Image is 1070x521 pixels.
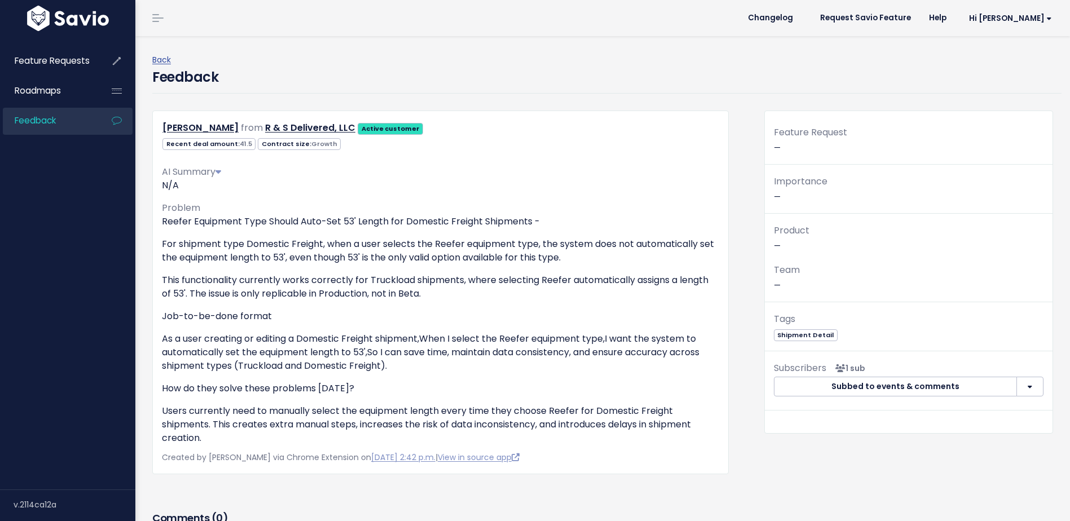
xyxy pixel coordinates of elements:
div: — [765,125,1053,165]
span: Problem [162,201,200,214]
p: — [774,223,1043,253]
a: [PERSON_NAME] [162,121,239,134]
span: from [241,121,263,134]
span: Recent deal amount: [162,138,256,150]
span: Changelog [748,14,793,22]
span: Shipment Detail [774,329,838,341]
a: Shipment Detail [774,329,838,340]
h4: Feedback [152,67,218,87]
a: View in source app [438,452,519,463]
p: For shipment type Domestic Freight, when a user selects the Reefer equipment type, the system doe... [162,237,719,264]
span: Team [774,263,800,276]
span: <p><strong>Subscribers</strong><br><br> - Santiago Ruiz<br> </p> [831,363,865,374]
a: Help [920,10,955,27]
p: As a user creating or editing a Domestic Freight shipment,When I select the Reefer equipment type... [162,332,719,373]
strong: Active customer [362,124,420,133]
p: This functionality currently works correctly for Truckload shipments, where selecting Reefer auto... [162,273,719,301]
a: Hi [PERSON_NAME] [955,10,1061,27]
span: Feedback [15,114,56,126]
span: Roadmaps [15,85,61,96]
span: Feature Requests [15,55,90,67]
a: Feature Requests [3,48,94,74]
p: Job-to-be-done format [162,310,719,323]
p: N/A [162,179,719,192]
span: Tags [774,312,795,325]
p: Users currently need to manually select the equipment length every time they choose Reefer for Do... [162,404,719,445]
span: Subscribers [774,361,826,374]
a: Feedback [3,108,94,134]
span: Product [774,224,809,237]
p: — [774,174,1043,204]
span: Hi [PERSON_NAME] [969,14,1052,23]
span: Created by [PERSON_NAME] via Chrome Extension on | [162,452,519,463]
p: — [774,262,1043,293]
a: Back [152,54,171,65]
span: Contract size: [258,138,341,150]
a: Request Savio Feature [811,10,920,27]
span: 41.5 [240,139,252,148]
button: Subbed to events & comments [774,377,1018,397]
a: Roadmaps [3,78,94,104]
p: How do they solve these problems [DATE]? [162,382,719,395]
a: R & S Delivered, LLC [265,121,355,134]
span: Importance [774,175,827,188]
img: logo-white.9d6f32f41409.svg [24,6,112,31]
span: Growth [311,139,337,148]
span: AI Summary [162,165,221,178]
div: v.2114ca12a [14,490,135,519]
a: [DATE] 2:42 p.m. [371,452,435,463]
span: Feature Request [774,126,847,139]
p: Reefer Equipment Type Should Auto-Set 53' Length for Domestic Freight Shipments - [162,215,719,228]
